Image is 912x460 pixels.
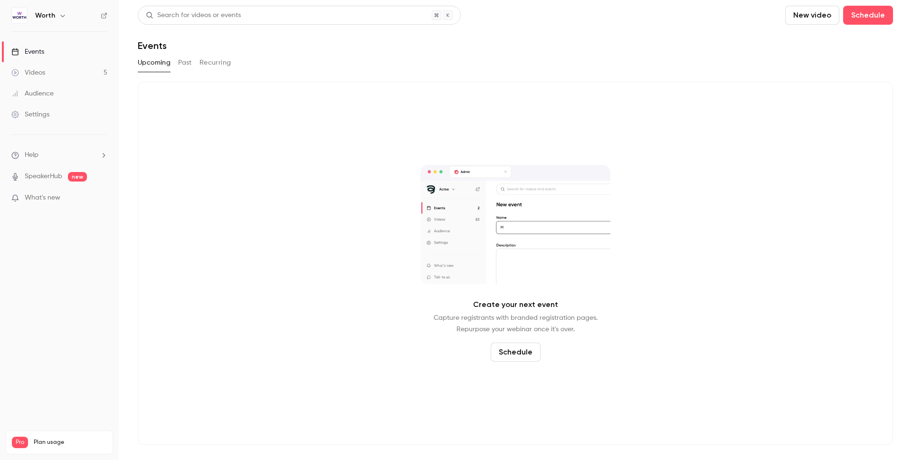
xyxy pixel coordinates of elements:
button: Recurring [199,55,231,70]
p: Create your next event [473,299,558,310]
div: Settings [11,110,49,119]
span: Pro [12,437,28,448]
button: New video [785,6,839,25]
span: What's new [25,193,60,203]
span: Help [25,150,38,160]
div: Search for videos or events [146,10,241,20]
div: Events [11,47,44,57]
span: Plan usage [34,439,107,446]
span: new [68,172,87,182]
h1: Events [138,40,167,51]
div: Videos [11,68,45,77]
h6: Worth [35,11,55,20]
p: Capture registrants with branded registration pages. Repurpose your webinar once it's over. [434,312,598,335]
button: Schedule [491,343,541,362]
img: Worth [12,8,27,23]
button: Upcoming [138,55,171,70]
div: Audience [11,89,54,98]
button: Past [178,55,192,70]
a: SpeakerHub [25,172,62,182]
li: help-dropdown-opener [11,150,107,160]
button: Schedule [843,6,893,25]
